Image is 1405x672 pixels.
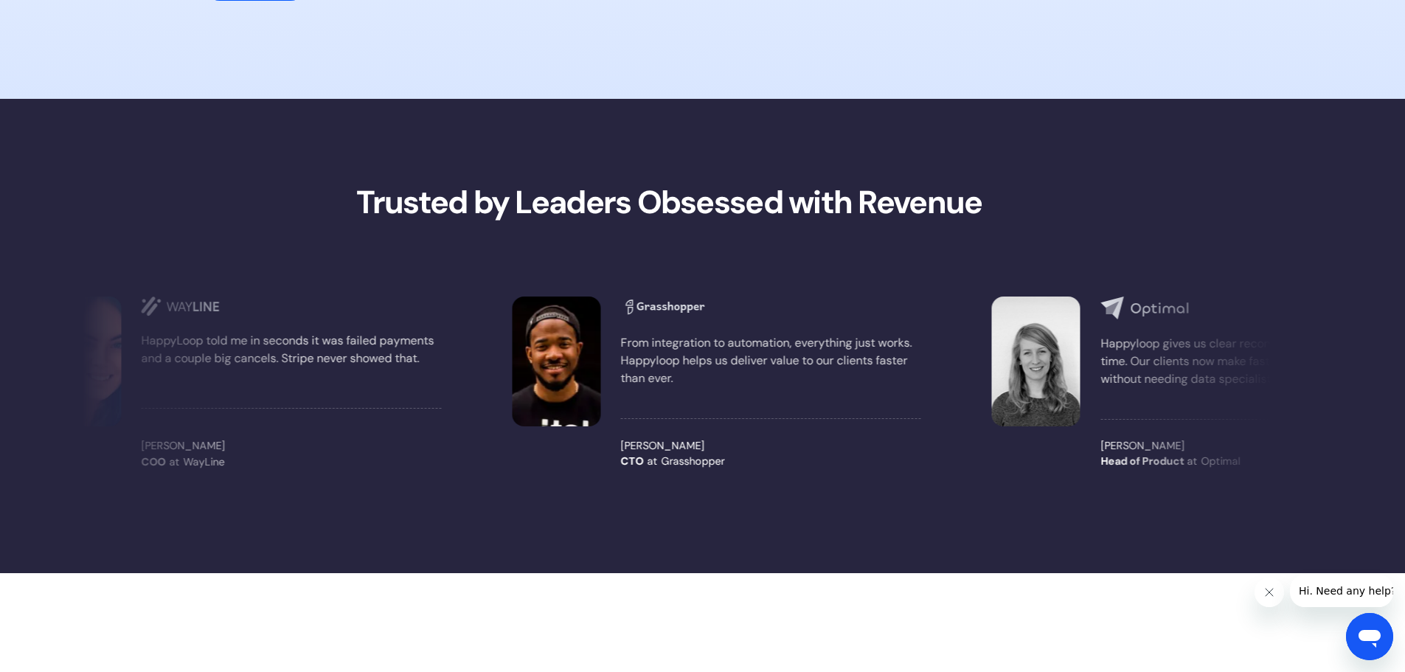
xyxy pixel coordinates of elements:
[1100,336,1401,389] p: Happyloop gives us clear recommendations in real time. Our clients now make faster, smarter decis...
[662,454,725,471] div: Grasshopper
[648,454,658,471] div: at
[142,454,166,471] div: COO
[621,438,921,454] div: [PERSON_NAME]
[9,10,106,22] span: Hi. Need any help?
[1201,454,1241,471] div: Optimal
[1100,454,1184,471] div: Head of Product
[170,454,180,471] div: at
[621,334,921,387] p: From integration to automation, everything just works. Happyloop helps us deliver value to our cl...
[1187,454,1198,471] div: at
[142,438,442,454] div: [PERSON_NAME]
[621,454,644,471] div: CTO
[142,332,442,367] p: HappyLoop told me in seconds it was failed payments and a couple big cancels. Stripe never showed...
[1290,575,1393,607] iframe: Message from company
[356,181,982,223] strong: Trusted by Leaders Obsessed with Revenue
[183,454,224,471] div: WayLine
[1346,613,1393,660] iframe: Button to launch messaging window
[1255,578,1284,607] iframe: Close message
[1100,438,1401,454] div: [PERSON_NAME]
